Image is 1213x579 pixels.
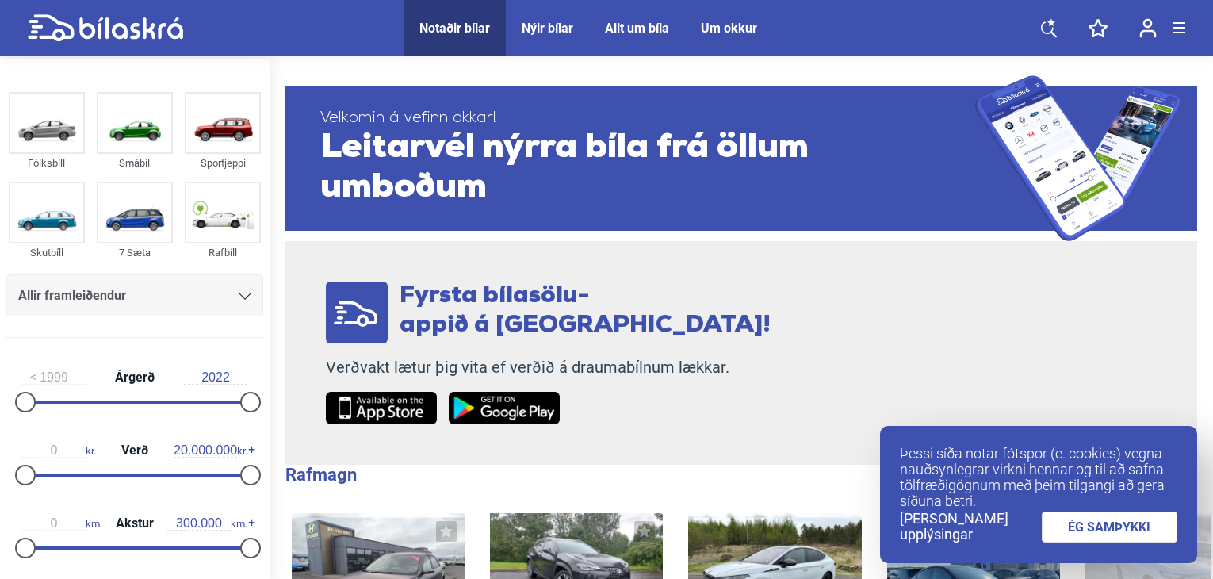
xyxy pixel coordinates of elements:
div: Smábíl [97,154,173,172]
a: Nýir bílar [522,21,573,36]
a: Notaðir bílar [419,21,490,36]
span: Allir framleiðendur [18,285,126,307]
div: Rafbíll [185,243,261,262]
b: Rafmagn [285,465,357,485]
div: Skutbíll [9,243,85,262]
a: Allt um bíla [605,21,669,36]
a: [PERSON_NAME] upplýsingar [900,511,1042,543]
span: Verð [117,444,152,457]
span: Velkomin á vefinn okkar! [320,109,975,128]
span: kr. [174,443,247,458]
p: Verðvakt lætur þig vita ef verðið á draumabílnum lækkar. [326,358,771,378]
span: Akstur [112,517,158,530]
p: Þessi síða notar fótspor (e. cookies) vegna nauðsynlegrar virkni hennar og til að safna tölfræðig... [900,446,1177,509]
div: Fólksbíll [9,154,85,172]
a: Um okkur [701,21,757,36]
div: 7 Sæta [97,243,173,262]
img: user-login.svg [1139,18,1157,38]
span: kr. [22,443,96,458]
span: km. [167,516,247,531]
div: Sportjeppi [185,154,261,172]
span: Fyrsta bílasölu- appið á [GEOGRAPHIC_DATA]! [400,284,771,338]
span: Árgerð [111,371,159,384]
span: Leitarvél nýrra bíla frá öllum umboðum [320,128,975,208]
a: Velkomin á vefinn okkar!Leitarvél nýrra bíla frá öllum umboðum [285,75,1197,241]
span: km. [22,516,102,531]
a: ÉG SAMÞYKKI [1042,512,1178,543]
